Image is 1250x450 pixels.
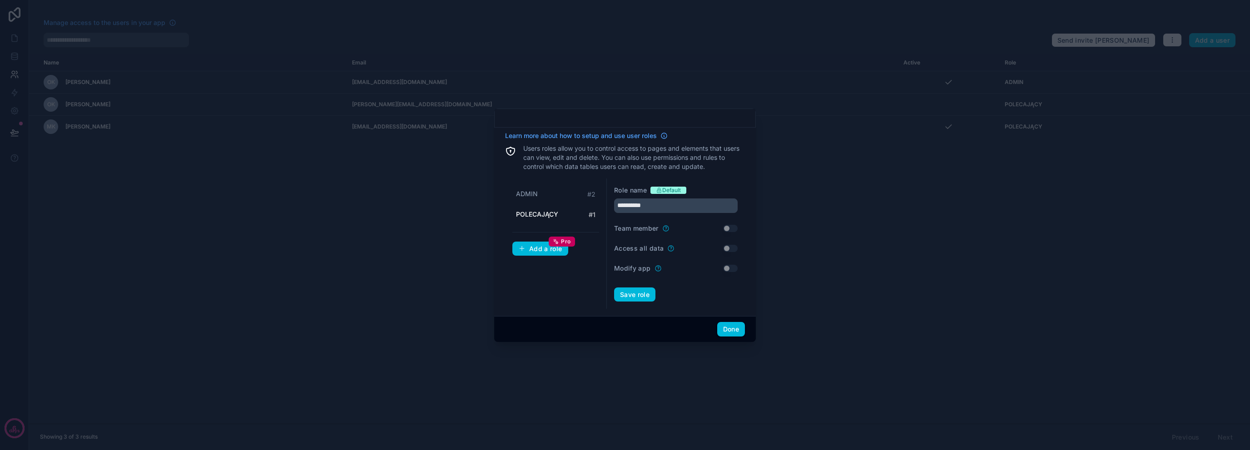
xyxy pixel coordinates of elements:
button: Done [717,322,745,336]
span: ADMIN [516,189,538,198]
span: Default [662,187,681,194]
button: Save role [614,287,655,302]
div: Add a role [518,245,562,253]
label: Team member [614,224,659,233]
a: Learn more about how to setup and use user roles [505,131,668,140]
p: Users roles allow you to control access to pages and elements that users can view, edit and delet... [523,144,745,171]
span: POLECAJĄCY [516,210,558,219]
span: Learn more about how to setup and use user roles [505,131,657,140]
span: Pro [561,238,570,245]
button: Add a rolePro [512,242,568,256]
span: # 2 [587,190,595,199]
label: Access all data [614,244,664,253]
label: Role name [614,186,647,195]
label: Modify app [614,264,651,273]
span: # 1 [589,210,595,219]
